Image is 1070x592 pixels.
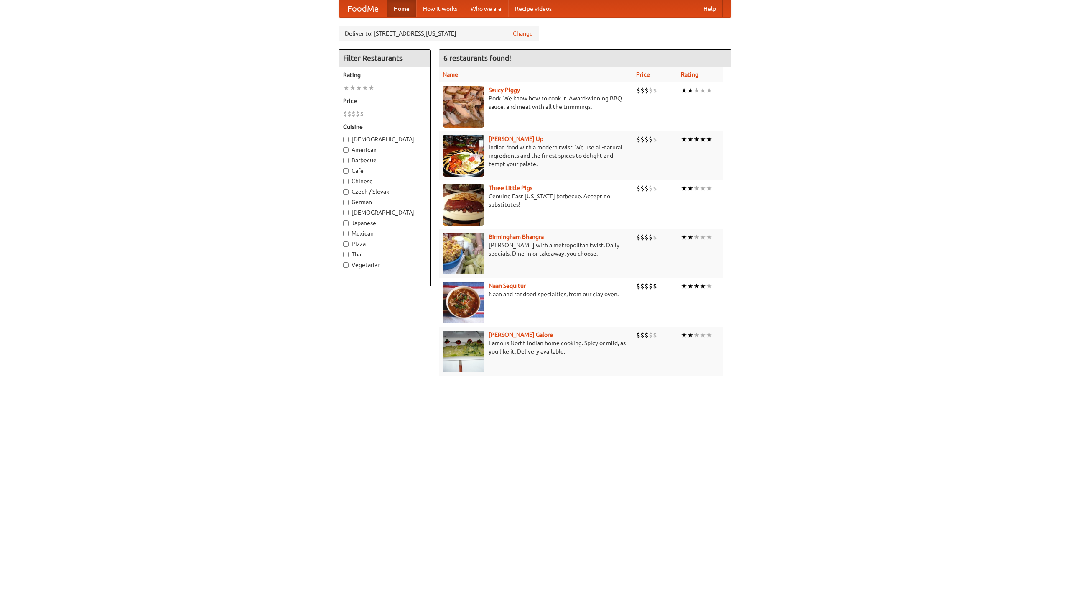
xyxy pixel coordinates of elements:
[649,331,653,340] li: $
[693,331,700,340] li: ★
[347,109,352,118] li: $
[636,331,640,340] li: $
[343,231,349,236] input: Mexican
[343,198,426,206] label: German
[343,156,426,164] label: Barbecue
[687,135,693,144] li: ★
[343,123,426,131] h5: Cuisine
[649,282,653,291] li: $
[693,86,700,95] li: ★
[636,233,640,242] li: $
[640,233,645,242] li: $
[489,331,553,338] b: [PERSON_NAME] Galore
[700,135,706,144] li: ★
[339,50,430,67] h4: Filter Restaurants
[640,135,645,144] li: $
[645,331,649,340] li: $
[649,233,653,242] li: $
[681,331,687,340] li: ★
[356,109,360,118] li: $
[489,136,543,142] a: [PERSON_NAME] Up
[343,261,426,269] label: Vegetarian
[693,233,700,242] li: ★
[681,184,687,193] li: ★
[636,135,640,144] li: $
[443,290,629,298] p: Naan and tandoori specialties, from our clay oven.
[681,86,687,95] li: ★
[693,135,700,144] li: ★
[343,168,349,174] input: Cafe
[687,331,693,340] li: ★
[343,158,349,163] input: Barbecue
[343,135,426,144] label: [DEMOGRAPHIC_DATA]
[443,184,484,226] img: littlepigs.jpg
[489,87,520,93] a: Saucy Piggy
[653,184,657,193] li: $
[693,184,700,193] li: ★
[706,86,712,95] li: ★
[513,29,533,38] a: Change
[687,86,693,95] li: ★
[508,0,558,17] a: Recipe videos
[443,135,484,177] img: curryup.jpg
[706,331,712,340] li: ★
[343,146,426,154] label: American
[343,210,349,215] input: [DEMOGRAPHIC_DATA]
[443,54,511,62] ng-pluralize: 6 restaurants found!
[343,147,349,153] input: American
[489,185,532,191] b: Three Little Pigs
[368,83,374,92] li: ★
[343,71,426,79] h5: Rating
[653,282,657,291] li: $
[352,109,356,118] li: $
[489,233,544,240] a: Birmingham Bhangra
[636,184,640,193] li: $
[343,240,426,248] label: Pizza
[687,282,693,291] li: ★
[700,331,706,340] li: ★
[362,83,368,92] li: ★
[681,71,698,78] a: Rating
[360,109,364,118] li: $
[443,86,484,128] img: saucy.jpg
[343,262,349,268] input: Vegetarian
[343,208,426,217] label: [DEMOGRAPHIC_DATA]
[640,331,645,340] li: $
[343,109,347,118] li: $
[387,0,416,17] a: Home
[653,233,657,242] li: $
[649,184,653,193] li: $
[489,282,526,289] a: Naan Sequitur
[697,0,723,17] a: Help
[700,282,706,291] li: ★
[636,86,640,95] li: $
[343,200,349,205] input: German
[343,83,349,92] li: ★
[343,179,349,184] input: Chinese
[343,252,349,257] input: Thai
[443,331,484,372] img: currygalore.jpg
[443,339,629,356] p: Famous North Indian home cooking. Spicy or mild, as you like it. Delivery available.
[640,184,645,193] li: $
[693,282,700,291] li: ★
[339,0,387,17] a: FoodMe
[649,86,653,95] li: $
[681,282,687,291] li: ★
[339,26,539,41] div: Deliver to: [STREET_ADDRESS][US_STATE]
[653,86,657,95] li: $
[706,135,712,144] li: ★
[343,137,349,142] input: [DEMOGRAPHIC_DATA]
[443,241,629,258] p: [PERSON_NAME] with a metropolitan twist. Daily specials. Dine-in or takeaway, you choose.
[343,220,349,226] input: Japanese
[343,167,426,175] label: Cafe
[645,184,649,193] li: $
[687,233,693,242] li: ★
[464,0,508,17] a: Who we are
[706,184,712,193] li: ★
[349,83,356,92] li: ★
[653,331,657,340] li: $
[640,282,645,291] li: $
